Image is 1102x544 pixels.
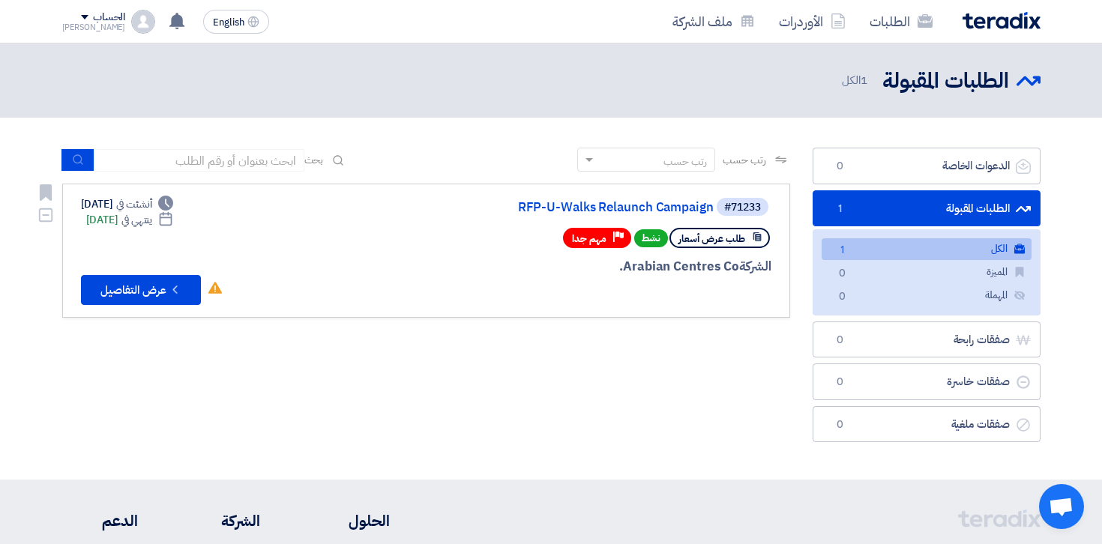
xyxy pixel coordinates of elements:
[831,202,849,217] span: 1
[724,202,761,213] div: #71233
[813,321,1041,358] a: صفقات رابحة0
[81,196,174,212] div: [DATE]
[304,152,324,168] span: بحث
[861,72,867,88] span: 1
[62,510,138,532] li: الدعم
[834,243,852,259] span: 1
[723,152,765,168] span: رتب حسب
[203,10,269,34] button: English
[813,148,1041,184] a: الدعوات الخاصة0
[834,289,852,305] span: 0
[831,159,849,174] span: 0
[182,510,260,532] li: الشركة
[842,72,870,89] span: الكل
[834,266,852,282] span: 0
[831,417,849,432] span: 0
[813,190,1041,227] a: الطلبات المقبولة1
[1039,484,1084,529] a: Open chat
[831,375,849,390] span: 0
[822,262,1032,283] a: المميزة
[93,11,125,24] div: الحساب
[739,257,771,276] span: الشركة
[831,333,849,348] span: 0
[767,4,858,39] a: الأوردرات
[116,196,152,212] span: أنشئت في
[678,232,745,246] span: طلب عرض أسعار
[213,17,244,28] span: English
[813,363,1041,400] a: صفقات خاسرة0
[813,406,1041,443] a: صفقات ملغية0
[858,4,945,39] a: الطلبات
[86,212,174,228] div: [DATE]
[94,149,304,172] input: ابحث بعنوان أو رقم الطلب
[572,232,606,246] span: مهم جدا
[882,67,1009,96] h2: الطلبات المقبولة
[634,229,668,247] span: نشط
[305,510,390,532] li: الحلول
[822,238,1032,260] a: الكل
[660,4,767,39] a: ملف الشركة
[131,10,155,34] img: profile_test.png
[411,257,771,276] div: Arabian Centres Co.
[663,154,707,169] div: رتب حسب
[414,201,714,214] a: RFP-U-Walks Relaunch Campaign
[822,285,1032,306] a: المهملة
[62,23,126,31] div: [PERSON_NAME]
[81,275,201,305] button: عرض التفاصيل
[121,212,152,228] span: ينتهي في
[963,12,1041,29] img: Teradix logo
